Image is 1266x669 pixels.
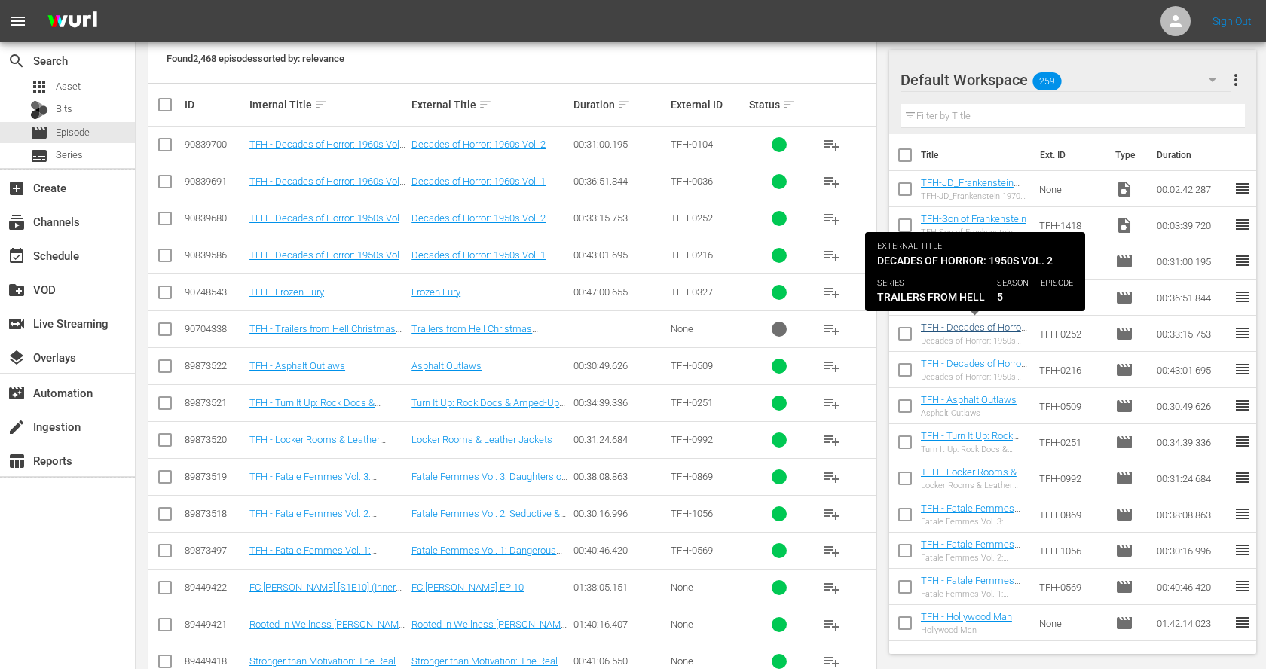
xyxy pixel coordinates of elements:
a: TFH - Locker Rooms & Leather Jackets [921,466,1023,489]
div: 90839691 [185,176,245,187]
span: playlist_add [823,357,841,375]
span: Video [1115,216,1133,234]
th: Type [1106,134,1148,176]
td: 00:31:00.195 [1151,243,1234,280]
th: Ext. ID [1031,134,1106,176]
a: TFH - Hollywood Man [921,611,1012,622]
button: playlist_add [814,127,850,163]
span: playlist_add [823,246,841,264]
span: TFH-0327 [671,286,713,298]
span: sort [782,98,796,111]
div: External ID [671,99,744,111]
span: reorder [1234,179,1252,197]
div: 00:31:00.195 [573,139,666,150]
td: TFH-1418 [1033,207,1109,243]
a: TFH-Son of Frankenstein [921,213,1026,225]
span: Automation [8,384,26,402]
a: Fatale Femmes Vol. 3: Daughters of Darkness [411,471,567,493]
div: TFH-JD_Frankenstein 1970-HD [921,191,1028,201]
div: 90704338 [185,323,245,334]
span: reorder [1234,252,1252,270]
td: 01:42:14.023 [1151,605,1234,641]
div: 00:33:15.753 [573,212,666,224]
td: 00:34:39.336 [1151,424,1234,460]
div: Decades of Horror: 1960s Vol. 2 [921,264,1028,273]
span: Create [8,179,26,197]
span: Episode [1115,578,1133,596]
span: sort [479,98,492,111]
div: 89873518 [185,508,245,519]
span: more_vert [1227,71,1245,89]
span: Episode [1115,289,1133,307]
div: 89449418 [185,655,245,667]
a: TFH - Fatale Femmes Vol. 2: Seductive & Destructive [249,508,377,530]
div: Status [749,96,809,114]
div: 89873519 [185,471,245,482]
span: Found 2,468 episodes sorted by: relevance [167,53,344,64]
span: playlist_add [823,431,841,449]
a: Turn It Up: Rock Docs & Amped-Up Movies [411,397,565,420]
div: 89873520 [185,434,245,445]
a: TFH - Turn It Up: Rock Docs & Amped-Up Movies [249,397,381,420]
div: 00:34:39.336 [573,397,666,408]
button: playlist_add [814,348,850,384]
span: TFH-1056 [671,508,713,519]
span: Episode [1115,325,1133,343]
span: Overlays [8,349,26,367]
span: TFH-0869 [671,471,713,482]
div: Fatale Femmes Vol. 3: Daughters of Darkness [921,517,1028,527]
span: reorder [1234,360,1252,378]
span: Series [56,148,83,163]
span: playlist_add [823,579,841,597]
a: Sign Out [1212,15,1252,27]
button: playlist_add [814,274,850,310]
span: Episode [1115,614,1133,632]
div: 00:30:49.626 [573,360,666,371]
button: playlist_add [814,533,850,569]
span: TFH-0509 [671,360,713,371]
th: Duration [1148,134,1238,176]
span: menu [9,12,27,30]
div: Asphalt Outlaws [921,408,1017,418]
a: Trailers from Hell Christmas Countdown [411,323,538,346]
span: Asset [56,79,81,94]
div: 01:38:05.151 [573,582,666,593]
a: TFH - Trailers from Hell Christmas Countdown [249,323,402,346]
a: Rooted in Wellness [PERSON_NAME] EP 6 [411,619,568,641]
a: Locker Rooms & Leather Jackets [411,434,552,445]
span: Episode [1115,433,1133,451]
div: 89449421 [185,619,245,630]
div: 01:40:16.407 [573,619,666,630]
a: FC [PERSON_NAME] [S1E10] (Inner Strength) [249,582,402,604]
span: VOD [8,281,26,299]
div: Fatale Femmes Vol. 2: Seductive & Destructive [921,553,1028,563]
td: TFH-0992 [1033,460,1109,496]
span: Episode [1115,361,1133,379]
a: TFH - Decades of Horror: 1960s Vol. 2 [249,139,405,161]
a: Decades of Horror: 1950s Vol. 2 [411,212,546,224]
td: 00:43:01.695 [1151,352,1234,388]
td: TFH-1056 [1033,533,1109,569]
button: playlist_add [814,163,850,200]
button: playlist_add [814,496,850,532]
td: TFH-0869 [1033,496,1109,533]
button: playlist_add [814,237,850,273]
a: Decades of Horror: 1960s Vol. 1 [411,176,546,187]
span: Bits [56,102,72,117]
span: Episode [1115,506,1133,524]
td: None [1033,171,1109,207]
span: reorder [1234,396,1252,414]
a: Fatale Femmes Vol. 1: Dangerous Dames [411,545,562,567]
span: TFH-0216 [671,249,713,261]
div: Decades of Horror: 1950s Vol. 2 [921,336,1028,346]
span: Series [30,147,48,165]
div: None [671,619,744,630]
button: playlist_add [814,385,850,421]
td: 00:30:16.996 [1151,533,1234,569]
a: Asphalt Outlaws [411,360,482,371]
div: 90839586 [185,249,245,261]
span: reorder [1234,215,1252,234]
span: Video [1115,180,1133,198]
span: Episode [30,124,48,142]
td: 00:03:39.720 [1151,207,1234,243]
